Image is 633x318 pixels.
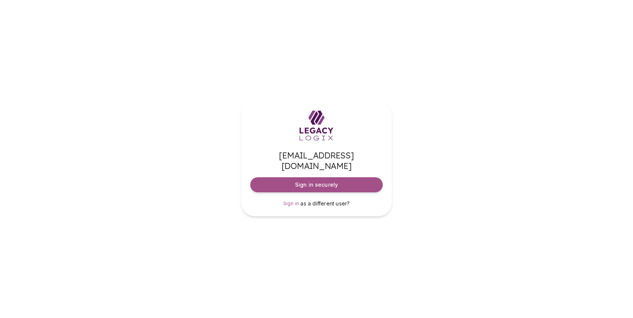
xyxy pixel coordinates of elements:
[283,201,299,206] span: Sign in
[283,200,299,207] a: Sign in
[295,181,338,189] span: Sign in securely
[250,177,383,192] button: Sign in securely
[250,150,383,171] span: [EMAIL_ADDRESS][DOMAIN_NAME]
[300,200,350,207] span: as a different user?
